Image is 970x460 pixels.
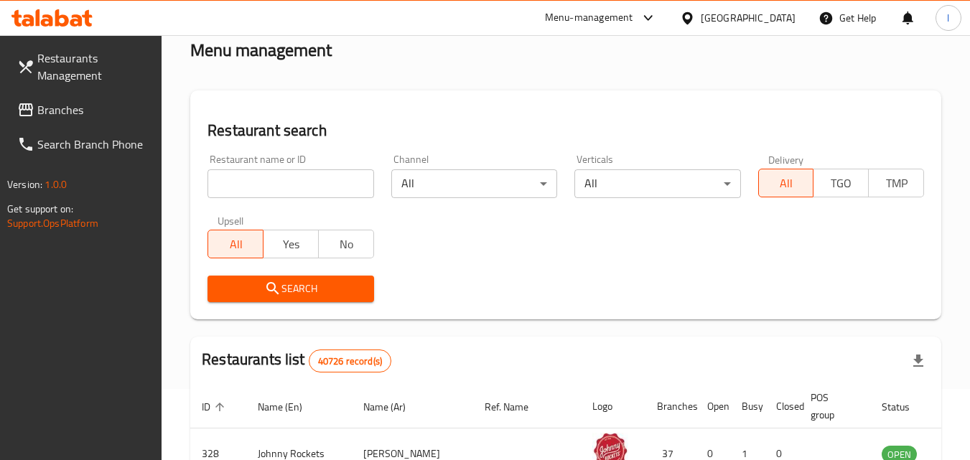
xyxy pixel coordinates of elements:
[219,280,362,298] span: Search
[391,169,557,198] div: All
[868,169,924,197] button: TMP
[545,9,633,27] div: Menu-management
[258,398,321,416] span: Name (En)
[37,136,151,153] span: Search Branch Phone
[701,10,796,26] div: [GEOGRAPHIC_DATA]
[645,385,696,428] th: Branches
[202,349,391,372] h2: Restaurants list
[37,101,151,118] span: Branches
[37,50,151,84] span: Restaurants Management
[6,93,162,127] a: Branches
[485,398,547,416] span: Ref. Name
[45,175,67,194] span: 1.0.0
[269,234,313,255] span: Yes
[218,215,244,225] label: Upsell
[363,398,424,416] span: Name (Ar)
[207,169,373,198] input: Search for restaurant name or ID..
[6,127,162,161] a: Search Branch Phone
[325,234,368,255] span: No
[768,154,804,164] label: Delivery
[581,385,645,428] th: Logo
[190,39,332,62] h2: Menu management
[813,169,869,197] button: TGO
[696,385,730,428] th: Open
[7,175,42,194] span: Version:
[309,355,391,368] span: 40726 record(s)
[7,200,73,218] span: Get support on:
[730,385,765,428] th: Busy
[765,173,808,194] span: All
[947,10,949,26] span: l
[7,214,98,233] a: Support.OpsPlatform
[202,398,229,416] span: ID
[901,344,936,378] div: Export file
[819,173,863,194] span: TGO
[765,385,799,428] th: Closed
[875,173,918,194] span: TMP
[214,234,258,255] span: All
[6,41,162,93] a: Restaurants Management
[882,398,928,416] span: Status
[574,169,740,198] div: All
[309,349,391,372] div: Total records count
[811,389,853,423] span: POS group
[758,169,814,197] button: All
[207,230,264,258] button: All
[263,230,319,258] button: Yes
[207,276,373,302] button: Search
[207,120,924,141] h2: Restaurant search
[318,230,374,258] button: No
